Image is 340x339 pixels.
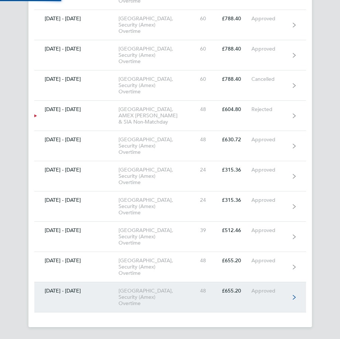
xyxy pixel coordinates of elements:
[216,227,252,234] div: £512.46
[119,15,189,34] div: [GEOGRAPHIC_DATA], Security (Amex) Overtime
[34,191,306,222] a: [DATE] - [DATE][GEOGRAPHIC_DATA], Security (Amex) Overtime24£315.36Approved
[119,76,189,95] div: [GEOGRAPHIC_DATA], Security (Amex) Overtime
[119,288,189,307] div: [GEOGRAPHIC_DATA], Security (Amex) Overtime
[34,10,306,40] a: [DATE] - [DATE][GEOGRAPHIC_DATA], Security (Amex) Overtime60£788.40Approved
[216,46,252,52] div: £788.40
[34,76,119,82] div: [DATE] - [DATE]
[189,106,216,113] div: 48
[189,197,216,203] div: 24
[251,136,289,143] div: Approved
[251,167,289,173] div: Approved
[119,106,189,125] div: [GEOGRAPHIC_DATA], AMEX [PERSON_NAME] & SIA Non-Matchday
[216,257,252,264] div: £655.20
[119,257,189,276] div: [GEOGRAPHIC_DATA], Security (Amex) Overtime
[34,288,119,294] div: [DATE] - [DATE]
[189,46,216,52] div: 60
[216,197,252,203] div: £315.36
[216,136,252,143] div: £630.72
[189,288,216,294] div: 48
[34,282,306,312] a: [DATE] - [DATE][GEOGRAPHIC_DATA], Security (Amex) Overtime48£655.20Approved
[216,76,252,82] div: £788.40
[189,167,216,173] div: 24
[34,197,119,203] div: [DATE] - [DATE]
[34,15,119,22] div: [DATE] - [DATE]
[119,227,189,246] div: [GEOGRAPHIC_DATA], Security (Amex) Overtime
[251,288,289,294] div: Approved
[119,197,189,216] div: [GEOGRAPHIC_DATA], Security (Amex) Overtime
[34,136,119,143] div: [DATE] - [DATE]
[34,257,119,264] div: [DATE] - [DATE]
[189,76,216,82] div: 60
[34,40,306,70] a: [DATE] - [DATE][GEOGRAPHIC_DATA], Security (Amex) Overtime60£788.40Approved
[216,106,252,113] div: £604.80
[119,46,189,65] div: [GEOGRAPHIC_DATA], Security (Amex) Overtime
[251,197,289,203] div: Approved
[216,167,252,173] div: £315.36
[34,167,119,173] div: [DATE] - [DATE]
[34,131,306,161] a: [DATE] - [DATE][GEOGRAPHIC_DATA], Security (Amex) Overtime48£630.72Approved
[34,106,119,113] div: [DATE] - [DATE]
[251,15,289,22] div: Approved
[119,136,189,155] div: [GEOGRAPHIC_DATA], Security (Amex) Overtime
[34,161,306,191] a: [DATE] - [DATE][GEOGRAPHIC_DATA], Security (Amex) Overtime24£315.36Approved
[251,257,289,264] div: Approved
[251,46,289,52] div: Approved
[251,76,289,82] div: Cancelled
[251,227,289,234] div: Approved
[34,101,306,131] a: [DATE] - [DATE][GEOGRAPHIC_DATA], AMEX [PERSON_NAME] & SIA Non-Matchday48£604.80Rejected
[34,227,119,234] div: [DATE] - [DATE]
[189,257,216,264] div: 48
[34,252,306,282] a: [DATE] - [DATE][GEOGRAPHIC_DATA], Security (Amex) Overtime48£655.20Approved
[34,222,306,252] a: [DATE] - [DATE][GEOGRAPHIC_DATA], Security (Amex) Overtime39£512.46Approved
[251,106,289,113] div: Rejected
[216,288,252,294] div: £655.20
[189,15,216,22] div: 60
[34,46,119,52] div: [DATE] - [DATE]
[119,167,189,186] div: [GEOGRAPHIC_DATA], Security (Amex) Overtime
[189,136,216,143] div: 48
[34,70,306,101] a: [DATE] - [DATE][GEOGRAPHIC_DATA], Security (Amex) Overtime60£788.40Cancelled
[216,15,252,22] div: £788.40
[189,227,216,234] div: 39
